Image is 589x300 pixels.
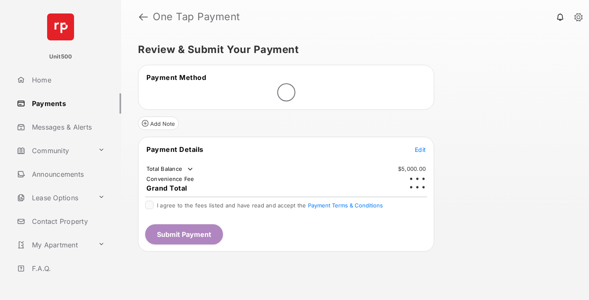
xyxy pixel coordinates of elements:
[398,165,426,173] td: $5,000.00
[146,165,194,173] td: Total Balance
[146,175,195,183] td: Convenience Fee
[138,45,565,55] h5: Review & Submit Your Payment
[47,13,74,40] img: svg+xml;base64,PHN2ZyB4bWxucz0iaHR0cDovL3d3dy53My5vcmcvMjAwMC9zdmciIHdpZHRoPSI2NCIgaGVpZ2h0PSI2NC...
[146,73,206,82] span: Payment Method
[415,146,426,153] span: Edit
[153,12,240,22] strong: One Tap Payment
[49,53,72,61] p: Unit500
[157,202,383,209] span: I agree to the fees listed and have read and accept the
[145,224,223,244] button: Submit Payment
[138,117,179,130] button: Add Note
[308,202,383,209] button: I agree to the fees listed and have read and accept the
[146,184,187,192] span: Grand Total
[13,117,121,137] a: Messages & Alerts
[13,93,121,114] a: Payments
[415,145,426,154] button: Edit
[13,258,121,279] a: F.A.Q.
[13,188,95,208] a: Lease Options
[146,145,204,154] span: Payment Details
[13,235,95,255] a: My Apartment
[13,211,121,231] a: Contact Property
[13,141,95,161] a: Community
[13,164,121,184] a: Announcements
[13,70,121,90] a: Home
